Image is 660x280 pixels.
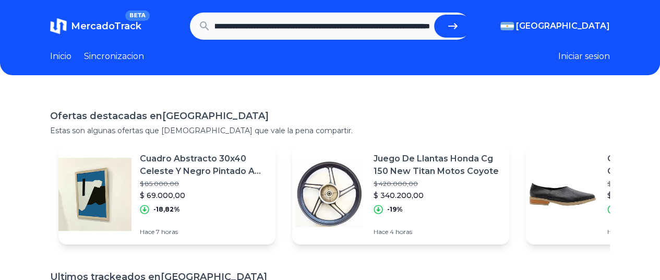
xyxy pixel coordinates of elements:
img: Featured image [292,158,365,231]
button: Iniciar sesion [558,50,610,63]
span: BETA [125,10,150,21]
p: Hace 4 horas [374,228,501,236]
img: Featured image [526,158,599,231]
p: Estas son algunas ofertas que [DEMOGRAPHIC_DATA] que vale la pena compartir. [50,125,610,136]
a: MercadoTrackBETA [50,18,141,34]
p: $ 420.000,00 [374,180,501,188]
button: [GEOGRAPHIC_DATA] [500,20,610,32]
p: -19% [387,205,403,214]
a: Inicio [50,50,71,63]
p: Hace 7 horas [140,228,267,236]
p: Cuadro Abstracto 30x40 Celeste Y Negro Pintado A Mano [140,153,267,178]
h1: Ofertas destacadas en [GEOGRAPHIC_DATA] [50,109,610,123]
img: Featured image [58,158,131,231]
p: $ 69.000,00 [140,190,267,201]
p: $ 85.000,00 [140,180,267,188]
a: Sincronizacion [84,50,144,63]
img: MercadoTrack [50,18,67,34]
p: $ 340.200,00 [374,190,501,201]
a: Featured imageCuadro Abstracto 30x40 Celeste Y Negro Pintado A Mano$ 85.000,00$ 69.000,00-18,82%H... [58,144,275,244]
p: Juego De Llantas Honda Cg 150 New Titan Motos Coyote [374,153,501,178]
p: -18,82% [153,205,180,214]
span: MercadoTrack [71,20,141,32]
span: [GEOGRAPHIC_DATA] [516,20,610,32]
a: Featured imageJuego De Llantas Honda Cg 150 New Titan Motos Coyote$ 420.000,00$ 340.200,00-19%Hac... [292,144,509,244]
img: Argentina [500,22,514,30]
